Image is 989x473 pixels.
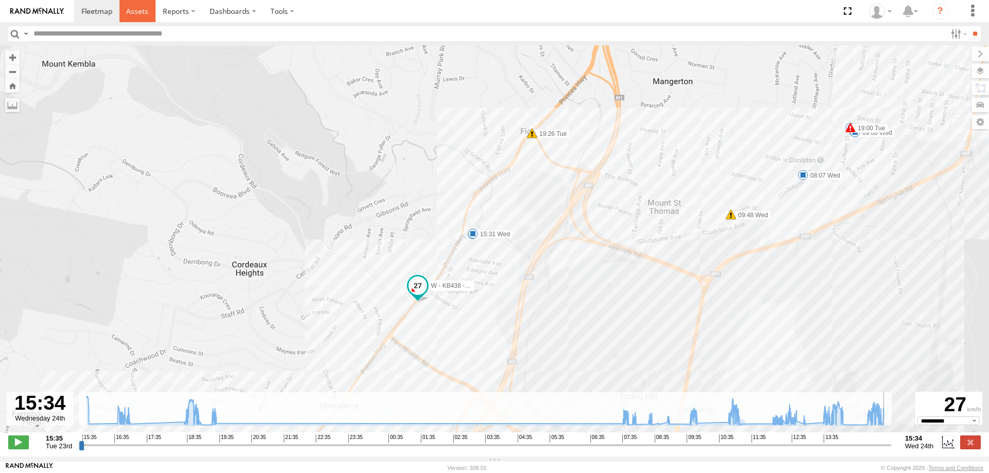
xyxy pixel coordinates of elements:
label: 19:00 Tue [850,124,888,133]
span: 03:35 [485,434,500,443]
div: Tye Clark [865,4,895,19]
span: 17:35 [147,434,161,443]
span: 04:35 [518,434,532,443]
div: 27 [917,393,981,416]
label: Measure [5,98,20,112]
div: © Copyright 2025 - [881,465,983,471]
span: 18:35 [187,434,201,443]
span: 19:35 [219,434,234,443]
span: 11:35 [752,434,766,443]
span: 07:35 [622,434,637,443]
a: Visit our Website [6,463,53,473]
label: 09:08 Wed [855,128,895,137]
span: 12:35 [792,434,806,443]
label: Search Query [22,26,30,41]
label: Map Settings [971,115,989,129]
button: Zoom in [5,50,20,64]
span: Tue 23rd Sep 2025 [46,442,72,450]
div: Version: 308.01 [448,465,487,471]
img: rand-logo.svg [10,8,64,15]
label: 19:29 Tue [473,230,510,239]
label: 19:26 Tue [532,129,570,138]
span: 13:35 [824,434,838,443]
label: 09:48 Wed [731,211,771,220]
label: 08:07 Wed [803,171,843,180]
span: Wed 24th Sep 2025 [905,442,933,450]
span: 06:35 [590,434,605,443]
span: 00:35 [388,434,403,443]
button: Zoom out [5,64,20,79]
span: 08:35 [655,434,669,443]
span: 22:35 [316,434,330,443]
button: Zoom Home [5,79,20,93]
span: 10:35 [719,434,734,443]
label: Close [960,435,981,449]
span: 20:35 [251,434,266,443]
span: 23:35 [348,434,363,443]
span: W - KB438 - [PERSON_NAME] [431,282,517,289]
span: 16:35 [114,434,129,443]
span: 02:35 [453,434,468,443]
label: Search Filter Options [947,26,969,41]
span: 09:35 [687,434,701,443]
i: ? [932,3,948,20]
label: 15:31 Wed [473,230,513,239]
span: 01:35 [421,434,435,443]
span: 15:35 [82,434,97,443]
strong: 15:35 [46,434,72,442]
span: 05:35 [550,434,564,443]
span: 21:35 [284,434,298,443]
a: Terms and Conditions [929,465,983,471]
label: Play/Stop [8,435,29,449]
strong: 15:34 [905,434,933,442]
